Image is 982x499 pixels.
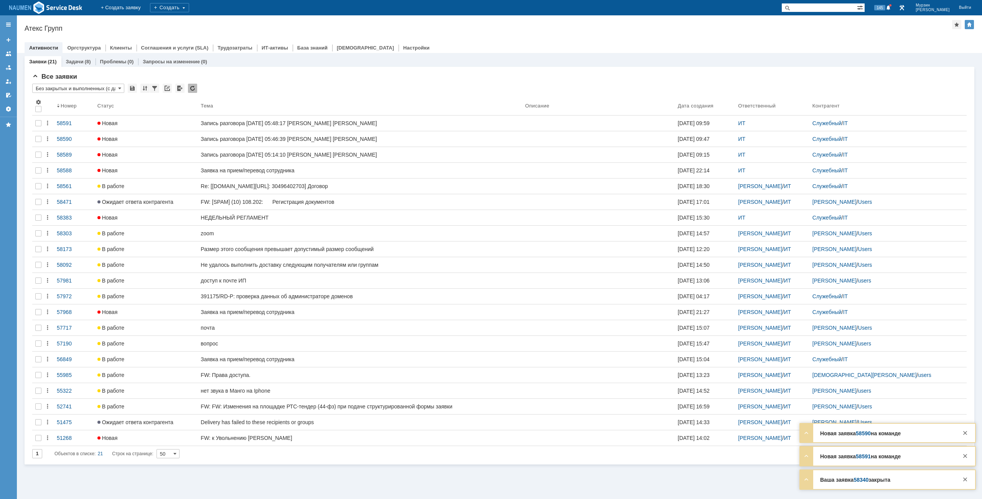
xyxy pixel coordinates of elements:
th: Статус [94,96,198,116]
a: FW: FW: Изменения на площадке РТС-тендер (44-фз) при подаче структурированной формы заявки [198,399,522,414]
a: [PERSON_NAME] [812,262,857,268]
div: [DATE] 09:47 [678,136,710,142]
a: ИТ [784,325,791,331]
a: ИТ [784,403,791,410]
a: Новая [94,430,198,446]
a: 57972 [54,289,94,304]
a: Оргструктура [67,45,101,51]
a: Users [858,403,872,410]
span: Ожидает ответа контрагента [97,199,173,205]
span: Новая [97,167,118,173]
a: Запись разговора [DATE] 05:48:17 [PERSON_NAME] [PERSON_NAME] [198,116,522,131]
div: [DATE] 15:04 [678,356,710,362]
a: В работе [94,336,198,351]
a: Служебный [812,309,842,315]
a: Запись разговора [DATE] 05:46:39 [PERSON_NAME] [PERSON_NAME] [198,131,522,147]
div: Экспорт списка [175,84,185,93]
a: [DEMOGRAPHIC_DATA][PERSON_NAME] [812,372,917,378]
a: users [858,388,871,394]
a: 56849 [54,352,94,367]
div: Заявка на прием/перевод сотрудника [201,356,519,362]
a: [PERSON_NAME] [812,419,857,425]
div: [DATE] 14:33 [678,419,710,425]
a: Заявка на прием/перевод сотрудника [198,163,522,178]
div: Заявка на прием/перевод сотрудника [201,309,519,315]
div: 57981 [57,278,91,284]
a: ИТ [784,340,791,347]
a: ИТ [784,435,791,441]
a: 52741 [54,399,94,414]
div: НЕДЕЛЬНЫЙ РЕГЛАМЕНТ [201,215,519,221]
a: [PERSON_NAME] [738,246,782,252]
th: Номер [54,96,94,116]
a: Запись разговора [DATE] 05:14:10 [PERSON_NAME] [PERSON_NAME] [198,147,522,162]
div: [DATE] 09:59 [678,120,710,126]
div: Создать [150,3,189,12]
span: Расширенный поиск [857,3,865,11]
div: 58588 [57,167,91,173]
span: В работе [97,372,124,378]
a: Служебный [812,120,842,126]
div: 57972 [57,293,91,299]
span: В работе [97,356,124,362]
a: 57981 [54,273,94,288]
a: [DATE] 15:07 [675,320,735,335]
span: В работе [97,262,124,268]
a: Настройки [2,103,15,115]
a: 58303 [54,226,94,241]
a: Новая [94,116,198,131]
div: FW: [SPAM] (10) 108.202: Регистрация документов [201,199,519,205]
a: FW: к Увольнению [PERSON_NAME] [198,430,522,446]
a: Users [858,325,872,331]
div: Размер этого сообщения превышает допустимый размер сообщений [201,246,519,252]
span: В работе [97,340,124,347]
a: IT [843,136,848,142]
div: 58591 [57,120,91,126]
div: 57968 [57,309,91,315]
a: [PERSON_NAME] [812,403,857,410]
a: Трудозатраты [217,45,252,51]
a: FW: Права доступа. [198,367,522,383]
a: В работе [94,383,198,398]
span: В работе [97,230,124,236]
div: 56849 [57,356,91,362]
div: (0) [127,59,133,64]
div: Номер [61,103,77,109]
a: Перейти на домашнюю страницу [9,1,82,15]
div: (0) [201,59,207,64]
a: [DATE] 21:27 [675,304,735,320]
a: Не удалось выполнить доставку следующим получателям или группам [198,257,522,273]
a: Users [858,230,872,236]
span: Мурзин [916,3,950,8]
div: 52741 [57,403,91,410]
div: [DATE] 14:52 [678,388,710,394]
a: Новая [94,304,198,320]
a: [DEMOGRAPHIC_DATA] [337,45,394,51]
div: [DATE] 13:06 [678,278,710,284]
a: Служебный [812,356,842,362]
a: В работе [94,352,198,367]
a: Служебный [812,167,842,173]
span: [PERSON_NAME] [916,8,950,12]
a: Задачи [66,59,84,64]
div: 58589 [57,152,91,158]
div: Не удалось выполнить доставку следующим получателям или группам [201,262,519,268]
a: [PERSON_NAME] [738,340,782,347]
div: [DATE] 22:14 [678,167,710,173]
a: [DATE] 14:52 [675,383,735,398]
a: users [858,340,871,347]
div: 58471 [57,199,91,205]
a: IT [843,293,848,299]
div: Сохранить вид [128,84,137,93]
a: [PERSON_NAME] [812,230,857,236]
a: Заявка на прием/перевод сотрудника [198,304,522,320]
img: Ad3g3kIAYj9CAAAAAElFTkSuQmCC [9,1,82,15]
span: В работе [97,183,124,189]
a: [DATE] 18:30 [675,178,735,194]
div: 58383 [57,215,91,221]
a: [PERSON_NAME] [738,293,782,299]
th: Дата создания [675,96,735,116]
a: [PERSON_NAME] [738,183,782,189]
a: [PERSON_NAME] [738,372,782,378]
a: [DATE] 14:33 [675,415,735,430]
